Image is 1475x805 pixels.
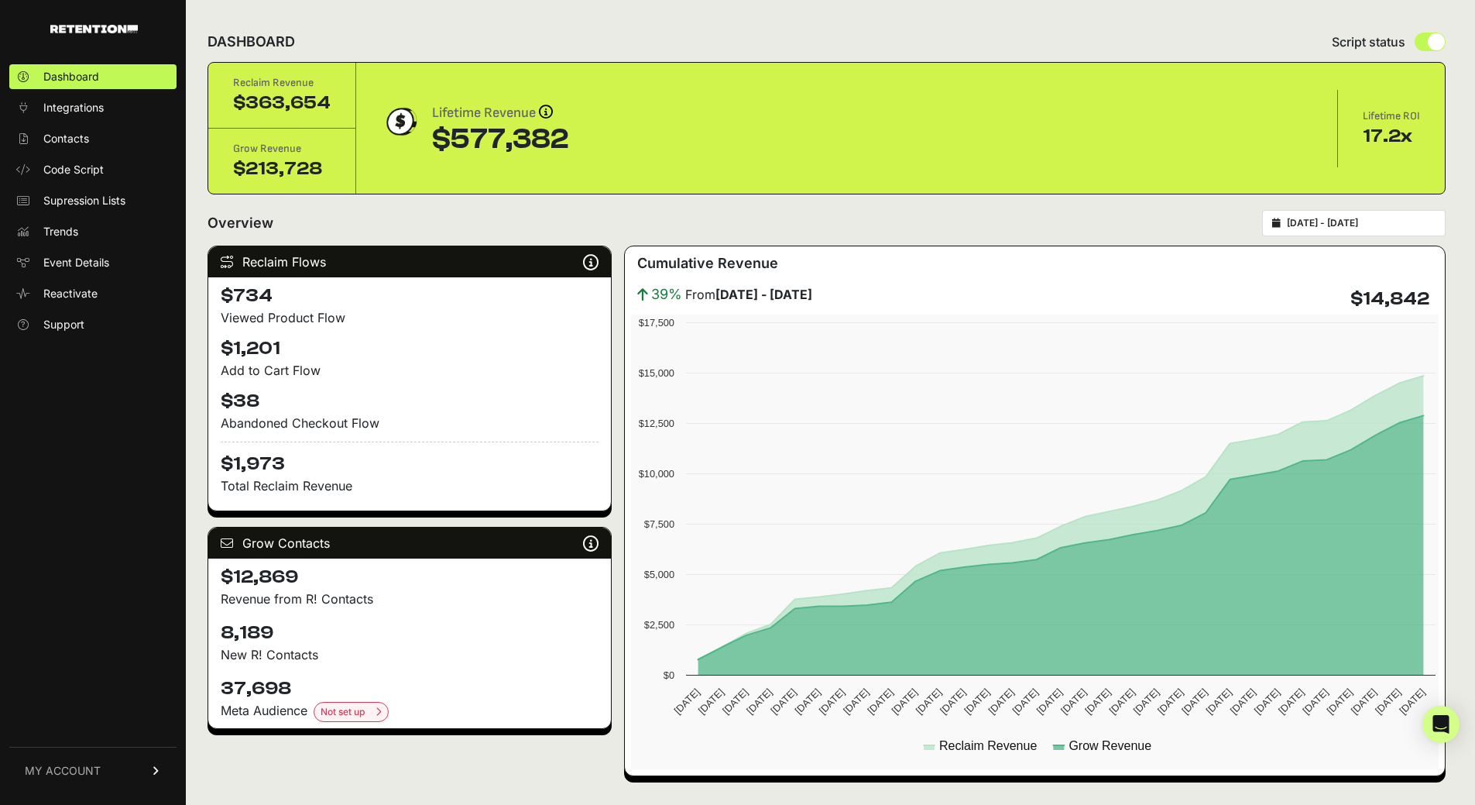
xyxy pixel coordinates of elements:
span: Support [43,317,84,332]
text: $2,500 [644,619,674,631]
div: 17.2x [1363,124,1420,149]
text: [DATE] [866,686,896,717]
span: Event Details [43,255,109,270]
text: [DATE] [1325,686,1355,717]
text: [DATE] [962,686,992,717]
text: [DATE] [1301,686,1331,717]
div: Reclaim Revenue [233,75,331,91]
text: [DATE] [817,686,847,717]
span: Contacts [43,131,89,146]
text: Grow Revenue [1069,739,1152,752]
div: $213,728 [233,157,331,181]
text: [DATE] [914,686,944,717]
p: New R! Contacts [221,645,599,664]
a: Dashboard [9,64,177,89]
h4: $1,201 [221,336,599,361]
div: Lifetime Revenue [432,102,568,124]
text: [DATE] [1349,686,1379,717]
text: [DATE] [1107,686,1137,717]
text: [DATE] [1034,686,1065,717]
a: Integrations [9,95,177,120]
text: [DATE] [1180,686,1210,717]
span: Script status [1332,33,1405,51]
text: [DATE] [720,686,750,717]
text: [DATE] [1398,686,1428,717]
text: [DATE] [1373,686,1403,717]
text: [DATE] [1058,686,1089,717]
text: [DATE] [986,686,1017,717]
h4: 8,189 [221,621,599,645]
text: $0 [664,669,674,681]
text: [DATE] [938,686,968,717]
div: Meta Audience [221,701,599,722]
h4: $734 [221,284,599,308]
span: Code Script [43,162,104,177]
div: Grow Contacts [208,528,611,559]
div: Reclaim Flows [208,246,611,277]
a: Code Script [9,157,177,182]
text: [DATE] [672,686,702,717]
text: [DATE] [1204,686,1234,717]
text: [DATE] [793,686,823,717]
h2: Overview [208,212,273,234]
p: Total Reclaim Revenue [221,476,599,495]
span: Dashboard [43,69,99,84]
h4: 37,698 [221,676,599,701]
h3: Cumulative Revenue [637,253,778,274]
a: Reactivate [9,281,177,306]
div: Abandoned Checkout Flow [221,414,599,432]
div: $577,382 [432,124,568,155]
text: Reclaim Revenue [939,739,1037,752]
span: 39% [651,284,682,305]
a: Event Details [9,250,177,275]
strong: [DATE] - [DATE] [715,287,812,302]
span: From [685,285,812,304]
text: $5,000 [644,569,674,580]
text: [DATE] [1083,686,1113,717]
a: MY ACCOUNT [9,747,177,794]
div: Viewed Product Flow [221,308,599,327]
span: Supression Lists [43,193,125,208]
text: [DATE] [841,686,871,717]
div: Lifetime ROI [1363,108,1420,124]
text: [DATE] [890,686,920,717]
div: Grow Revenue [233,141,331,157]
text: [DATE] [1228,686,1258,717]
text: [DATE] [1252,686,1282,717]
div: Open Intercom Messenger [1422,706,1460,743]
span: Integrations [43,100,104,115]
text: [DATE] [1010,686,1041,717]
div: Add to Cart Flow [221,361,599,380]
p: Revenue from R! Contacts [221,590,599,608]
span: Reactivate [43,286,98,301]
text: [DATE] [1131,686,1161,717]
text: $7,500 [644,518,674,530]
text: [DATE] [1276,686,1306,717]
h4: $12,869 [221,565,599,590]
span: MY ACCOUNT [25,763,101,779]
a: Trends [9,219,177,244]
h2: DASHBOARD [208,31,295,53]
span: Trends [43,224,78,239]
text: $10,000 [639,468,674,480]
h4: $38 [221,389,599,414]
h4: $14,842 [1350,287,1429,311]
div: $363,654 [233,91,331,115]
img: Retention.com [50,25,138,33]
text: [DATE] [1155,686,1185,717]
img: dollar-coin-05c43ed7efb7bc0c12610022525b4bbbb207c7efeef5aecc26f025e68dcafac9.png [381,102,420,141]
a: Contacts [9,126,177,151]
a: Supression Lists [9,188,177,213]
text: [DATE] [769,686,799,717]
text: $17,500 [639,317,674,329]
text: [DATE] [696,686,726,717]
text: [DATE] [744,686,774,717]
text: $12,500 [639,418,674,429]
text: $15,000 [639,367,674,379]
h4: $1,973 [221,442,599,476]
a: Support [9,312,177,337]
